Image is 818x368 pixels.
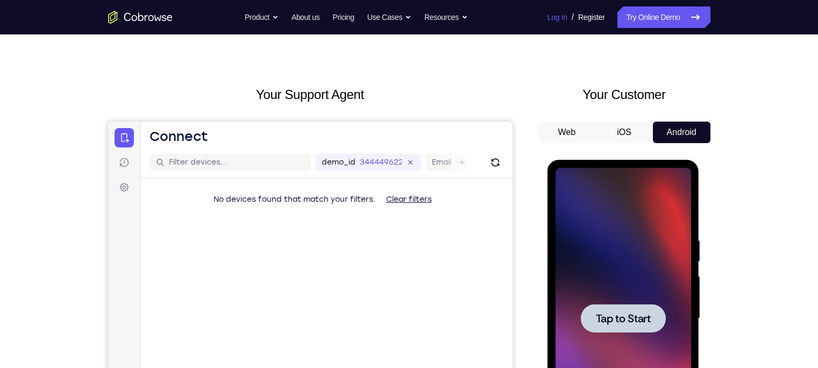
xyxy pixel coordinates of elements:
button: Clear filters [269,67,332,89]
a: Pricing [332,6,354,28]
h2: Your Support Agent [108,85,513,104]
button: Use Cases [367,6,411,28]
span: Tap to Start [48,153,103,164]
a: Try Online Demo [617,6,710,28]
button: 6-digit code [186,324,251,345]
span: No devices found that match your filters. [105,73,267,82]
button: Tap to Start [33,144,118,173]
button: Product [245,6,279,28]
a: Register [578,6,604,28]
button: iOS [595,122,653,143]
a: About us [291,6,319,28]
span: / [572,11,574,24]
a: Log In [547,6,567,28]
button: Android [653,122,710,143]
a: Go to the home page [108,11,173,24]
button: Web [538,122,596,143]
h2: Your Customer [538,85,710,104]
button: Resources [424,6,468,28]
